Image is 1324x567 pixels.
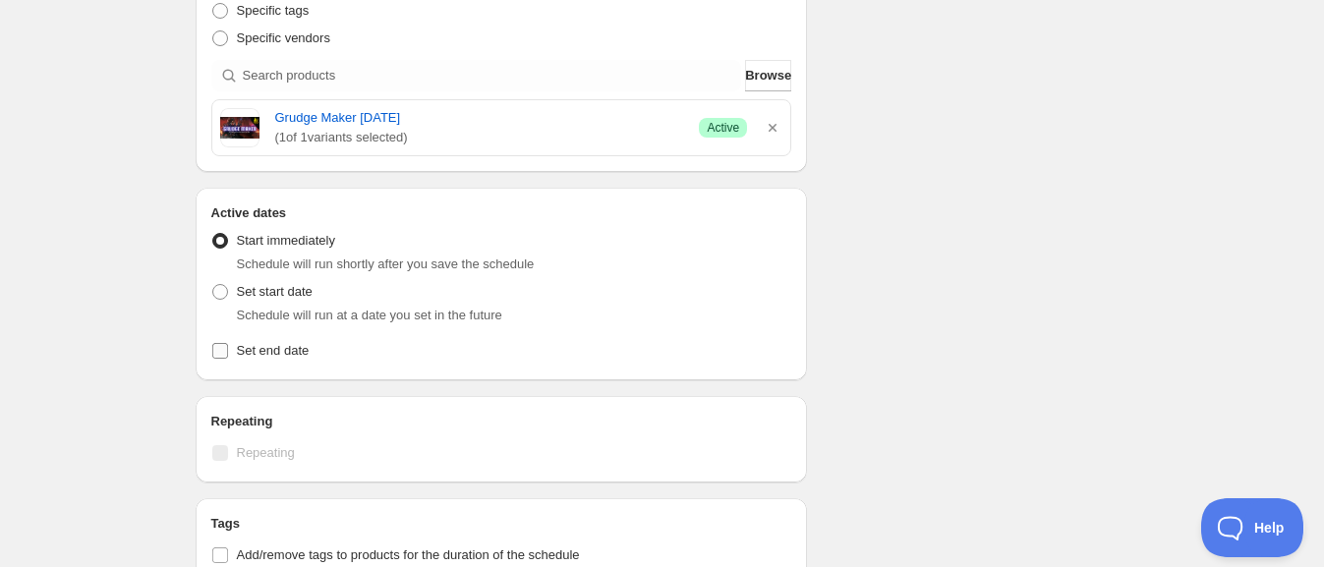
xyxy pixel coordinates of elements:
[275,128,684,147] span: ( 1 of 1 variants selected)
[745,60,791,91] button: Browse
[745,66,791,85] span: Browse
[237,256,535,271] span: Schedule will run shortly after you save the schedule
[237,3,310,18] span: Specific tags
[211,514,792,534] h2: Tags
[1201,498,1304,557] iframe: Toggle Customer Support
[211,203,792,223] h2: Active dates
[237,547,580,562] span: Add/remove tags to products for the duration of the schedule
[275,108,684,128] a: Grudge Maker [DATE]
[237,343,310,358] span: Set end date
[243,60,742,91] input: Search products
[211,412,792,431] h2: Repeating
[237,233,335,248] span: Start immediately
[237,445,295,460] span: Repeating
[237,30,330,45] span: Specific vendors
[237,284,313,299] span: Set start date
[237,308,502,322] span: Schedule will run at a date you set in the future
[707,120,739,136] span: Active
